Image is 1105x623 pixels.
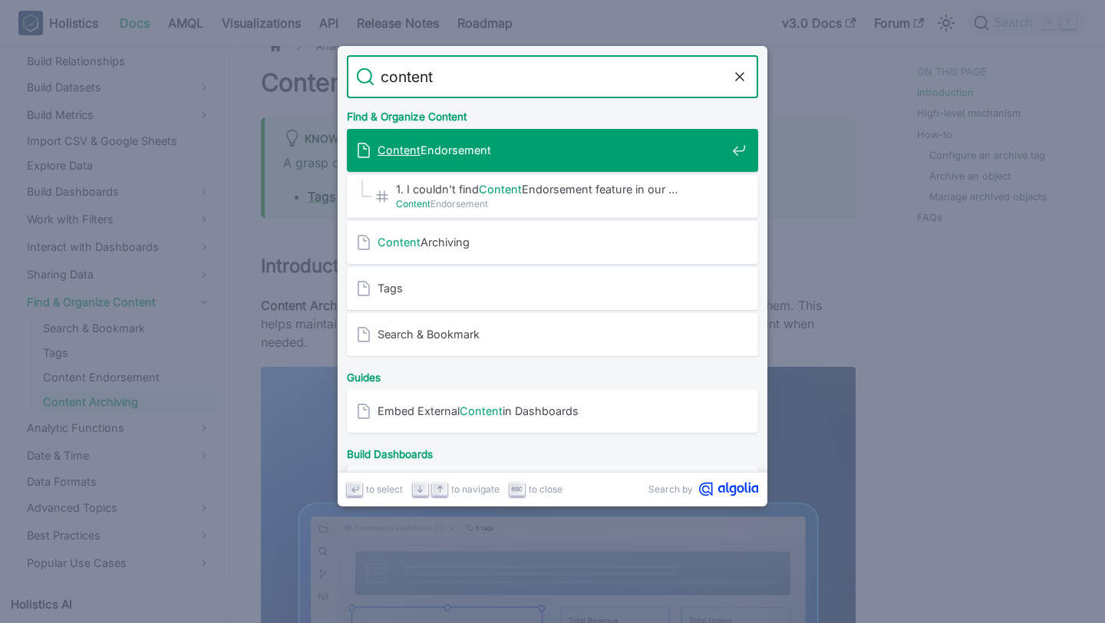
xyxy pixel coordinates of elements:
a: ContentArchiving [347,221,758,264]
div: Find & Organize Content [344,98,761,129]
span: to close [529,482,562,496]
a: Search & Bookmark [347,313,758,356]
a: Tags [347,267,758,310]
svg: Arrow down [414,483,426,495]
mark: Content [479,183,522,196]
span: Tags [378,281,726,295]
div: Build Dashboards [344,436,761,466]
mark: Content [396,198,430,209]
svg: Escape key [511,483,523,495]
span: Search & Bookmark [378,327,726,341]
svg: Arrow up [434,483,446,495]
mark: Content [460,404,503,417]
span: Endorsement [396,196,726,211]
svg: Algolia [699,482,758,496]
button: Clear the query [731,68,749,86]
input: Search docs [374,55,731,98]
svg: Enter key [349,483,361,495]
a: ContentEndorsement [347,129,758,172]
div: Guides [344,359,761,390]
a: Add Table ofContents​Text Block in Canvas Dashboard [347,466,758,509]
mark: Content [378,236,421,249]
mark: Content [378,143,421,157]
span: 1. I couldn’t find Endorsement feature in our … [396,182,726,196]
span: Search by [648,482,693,496]
span: Embed External in Dashboards [378,404,726,418]
span: to navigate [451,482,500,496]
span: Endorsement [378,143,726,157]
span: to select [366,482,403,496]
span: Archiving [378,235,726,249]
a: Search byAlgolia [648,482,758,496]
a: 1. I couldn’t findContentEndorsement feature in our …ContentEndorsement [347,175,758,218]
a: Embed ExternalContentin Dashboards [347,390,758,433]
